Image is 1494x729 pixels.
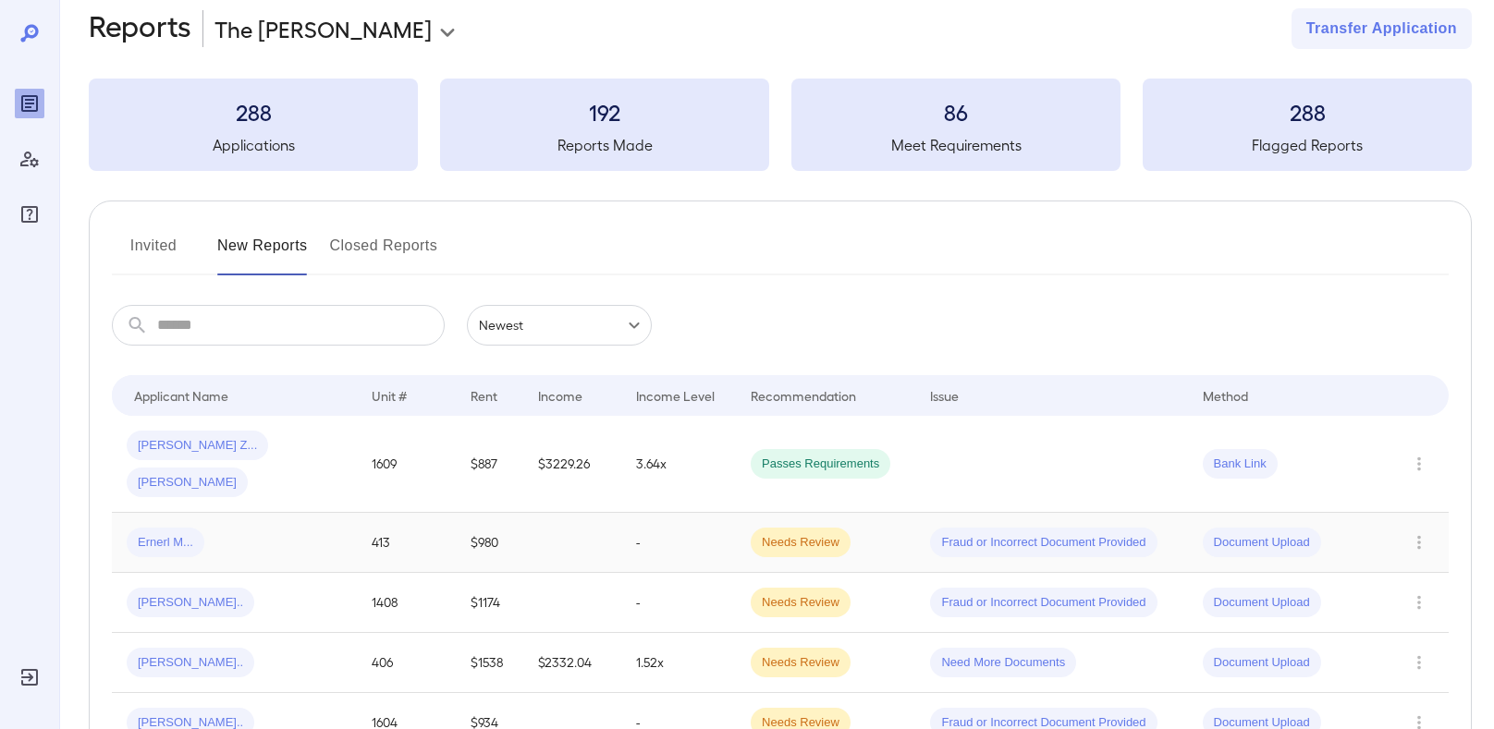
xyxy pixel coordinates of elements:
[357,633,455,693] td: 406
[621,573,736,633] td: -
[15,200,44,229] div: FAQ
[456,633,523,693] td: $1538
[89,97,418,127] h3: 288
[1404,648,1434,677] button: Row Actions
[112,231,195,275] button: Invited
[751,654,851,672] span: Needs Review
[217,231,308,275] button: New Reports
[636,384,715,407] div: Income Level
[1143,97,1472,127] h3: 288
[1203,534,1321,552] span: Document Upload
[89,79,1472,171] summary: 288Applications192Reports Made86Meet Requirements288Flagged Reports
[1292,8,1472,49] button: Transfer Application
[15,89,44,118] div: Reports
[523,633,621,693] td: $2332.04
[538,384,582,407] div: Income
[751,534,851,552] span: Needs Review
[214,14,432,43] p: The [PERSON_NAME]
[127,594,254,612] span: [PERSON_NAME]..
[89,8,191,49] h2: Reports
[1404,449,1434,479] button: Row Actions
[1203,384,1248,407] div: Method
[15,144,44,174] div: Manage Users
[523,416,621,513] td: $3229.26
[1404,528,1434,557] button: Row Actions
[1404,588,1434,617] button: Row Actions
[930,594,1157,612] span: Fraud or Incorrect Document Provided
[471,384,500,407] div: Rent
[357,416,455,513] td: 1609
[127,474,248,492] span: [PERSON_NAME]
[127,437,268,455] span: [PERSON_NAME] Z...
[456,416,523,513] td: $887
[1143,134,1472,156] h5: Flagged Reports
[456,573,523,633] td: $1174
[930,534,1157,552] span: Fraud or Incorrect Document Provided
[357,573,455,633] td: 1408
[467,305,652,346] div: Newest
[621,633,736,693] td: 1.52x
[930,654,1076,672] span: Need More Documents
[751,456,890,473] span: Passes Requirements
[127,534,204,552] span: Ernerl M...
[440,134,769,156] h5: Reports Made
[440,97,769,127] h3: 192
[372,384,407,407] div: Unit #
[89,134,418,156] h5: Applications
[330,231,438,275] button: Closed Reports
[621,416,736,513] td: 3.64x
[791,134,1120,156] h5: Meet Requirements
[1203,594,1321,612] span: Document Upload
[751,384,856,407] div: Recommendation
[791,97,1120,127] h3: 86
[127,654,254,672] span: [PERSON_NAME]..
[751,594,851,612] span: Needs Review
[621,513,736,573] td: -
[1203,456,1278,473] span: Bank Link
[930,384,960,407] div: Issue
[456,513,523,573] td: $980
[15,662,44,692] div: Log Out
[1203,654,1321,672] span: Document Upload
[134,384,228,407] div: Applicant Name
[357,513,455,573] td: 413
